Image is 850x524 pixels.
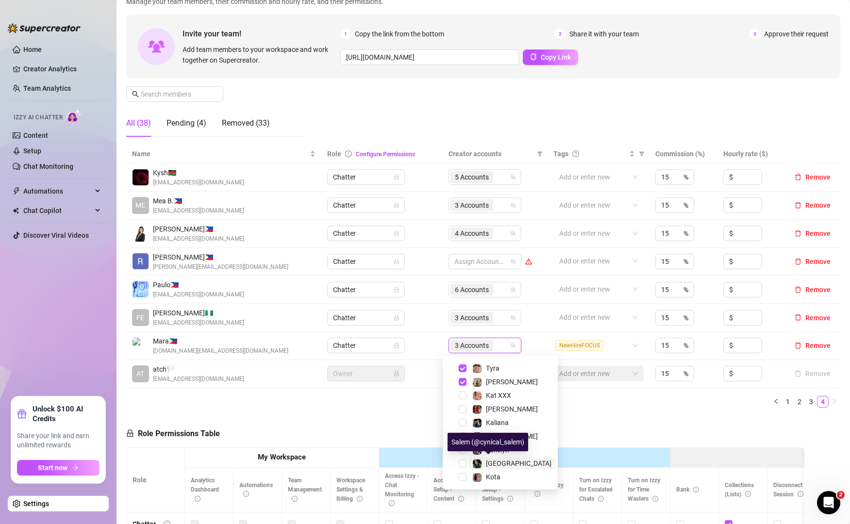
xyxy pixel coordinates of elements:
span: lock [394,174,400,180]
strong: Unlock $100 AI Credits [33,404,100,424]
span: Mea B. 🇵🇭 [153,196,244,206]
span: lock [394,202,400,208]
span: Add team members to your workspace and work together on Supercreator. [183,44,336,65]
span: info-circle [243,491,249,497]
span: team [510,315,516,321]
span: Remove [805,173,831,181]
span: Tyra [486,364,500,372]
span: gift [17,409,27,419]
span: filter [637,147,647,161]
a: 3 [806,396,817,407]
span: info-circle [345,150,352,157]
span: info-circle [389,500,395,506]
span: team [510,259,516,264]
a: Team Analytics [23,84,71,92]
span: delete [795,174,801,180]
span: Select tree node [459,364,467,372]
a: Setup [23,147,41,155]
span: 4 Accounts [450,228,493,239]
span: Turn on Izzy for Time Wasters [628,477,660,502]
img: logo-BBDzfeDw.svg [8,23,81,33]
span: Kota [486,473,500,481]
a: Creator Analytics [23,61,101,77]
span: [EMAIL_ADDRESS][DOMAIN_NAME] [153,234,244,244]
span: 1 [340,29,351,39]
span: Turn on Izzy for Escalated Chats [579,477,613,502]
h5: Role Permissions Table [126,428,220,440]
span: delete [795,314,801,321]
span: 6 Accounts [455,284,489,295]
li: Next Page [829,396,840,408]
li: 3 [805,396,817,408]
span: info-circle [534,491,540,497]
span: lock [394,259,400,264]
span: Share your link and earn unlimited rewards [17,431,100,450]
button: Remove [791,171,834,183]
span: thunderbolt [13,187,20,195]
span: filter [639,151,645,157]
span: Role [327,150,341,158]
span: 2 [837,491,845,499]
span: Workspace Settings & Billing [336,477,365,502]
span: Remove [805,342,831,349]
span: Kysh 🇰🇪 [153,167,244,178]
span: info-circle [458,496,464,502]
img: Caroline [473,405,482,414]
span: filter [535,147,545,161]
span: 5 Accounts [450,171,493,183]
li: 2 [794,396,805,408]
span: [PERSON_NAME][EMAIL_ADDRESS][DOMAIN_NAME] [153,262,288,272]
span: Remove [805,314,831,322]
span: Chatter [333,338,399,353]
span: filter [537,151,543,157]
img: Tyra [473,364,482,373]
span: info-circle [292,496,298,502]
img: Kat XXX [473,392,482,400]
span: info-circle [652,496,658,502]
span: info-circle [798,491,803,497]
li: 4 [817,396,829,408]
span: [GEOGRAPHIC_DATA] [486,459,551,467]
span: Kaliana [486,419,509,426]
span: Turn off Izzy [531,482,564,498]
span: 2 [555,29,566,39]
span: info-circle [357,496,363,502]
span: Automations [239,482,273,498]
span: Share it with your team [569,29,639,39]
span: [DOMAIN_NAME][EMAIL_ADDRESS][DOMAIN_NAME] [153,346,288,356]
span: Select tree node [459,419,467,426]
span: Start now [38,464,68,472]
span: Select tree node [459,405,467,413]
img: Salem [473,459,482,468]
img: Natasha [473,378,482,387]
span: 3 Accounts [450,312,493,324]
span: [PERSON_NAME] 🇵🇭 [153,252,288,262]
span: Owner [333,366,399,381]
span: Analytics Dashboard [191,477,219,502]
img: Kaliana [473,419,482,427]
img: Mara [133,338,149,354]
span: Chatter [333,198,399,213]
span: 6 Accounts [450,284,493,295]
a: 2 [794,396,805,407]
span: lock [394,230,400,236]
button: Remove [791,256,834,267]
span: team [510,174,516,180]
span: 3 Accounts [450,199,493,211]
span: Chatter [333,254,399,269]
span: atch 🏳️ [153,364,244,375]
span: arrow-right [72,464,79,471]
button: Remove [791,199,834,211]
strong: My Workspace [258,453,306,461]
span: Invite your team! [183,28,340,40]
span: Remove [805,258,831,265]
span: Copy Link [541,53,571,61]
button: Remove [791,228,834,239]
span: info-circle [745,491,751,497]
span: Select tree node [459,392,467,399]
span: Chatter [333,311,399,325]
button: left [770,396,782,408]
span: 3 Accounts [455,312,489,323]
a: Settings [23,500,49,508]
img: Paulo [133,281,149,297]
